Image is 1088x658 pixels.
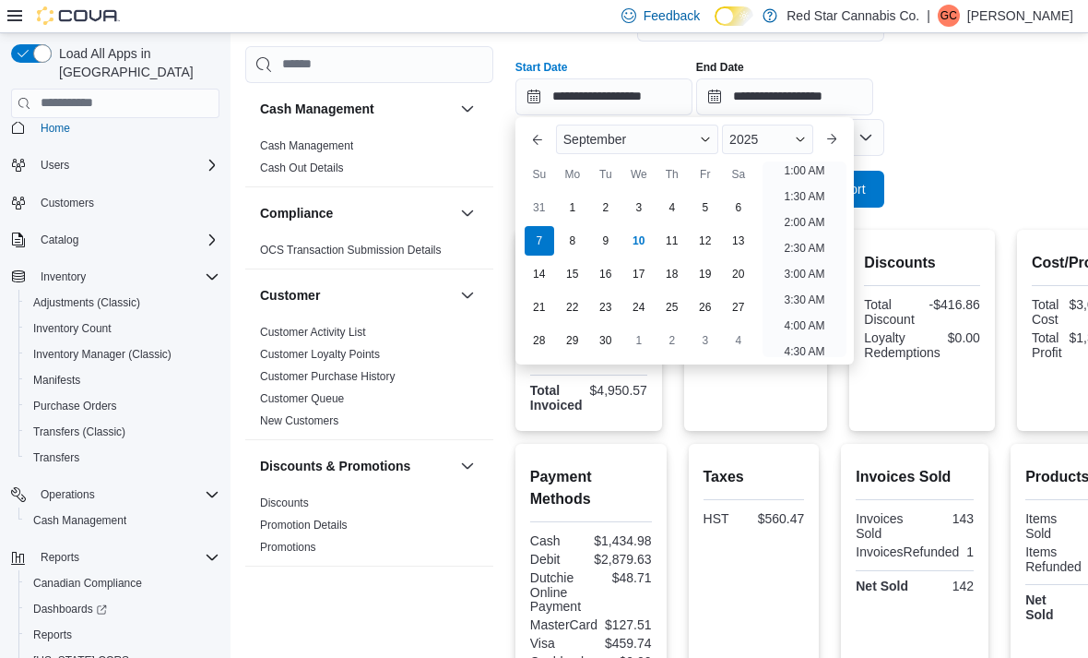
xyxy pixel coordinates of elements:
div: day-21 [525,293,554,322]
button: Inventory [33,266,93,288]
label: Start Date [515,60,568,75]
span: Inventory Manager (Classic) [26,343,219,365]
div: day-15 [558,259,587,289]
div: day-28 [525,326,554,355]
span: September [563,132,626,147]
div: day-12 [691,226,720,256]
button: Open list of options [858,130,873,145]
strong: Net Sold [1025,592,1053,622]
strong: Total Invoiced [530,383,583,413]
a: Cash Management [260,139,353,152]
div: $48.71 [595,570,652,585]
span: Cash Management [26,509,219,532]
a: Home [33,117,77,139]
span: Adjustments (Classic) [26,292,219,314]
p: [PERSON_NAME] [967,5,1073,27]
span: Customers [41,196,94,210]
div: Total Profit [1032,330,1062,360]
span: Inventory Count [33,321,112,336]
a: Customer Queue [260,392,344,405]
span: Home [33,116,219,139]
div: day-2 [591,193,621,222]
span: Transfers (Classic) [33,425,125,439]
span: Dashboards [26,598,219,620]
button: Reports [4,544,227,570]
h2: Taxes [704,466,805,488]
div: Su [525,160,554,189]
div: $4,950.57 [590,383,647,398]
div: Compliance [245,239,493,269]
li: 4:30 AM [776,341,832,363]
div: day-4 [724,326,753,355]
button: Discounts & Promotions [456,455,479,477]
a: Reports [26,624,79,646]
span: Purchase Orders [26,395,219,417]
span: Transfers [26,447,219,469]
div: day-9 [591,226,621,256]
div: day-10 [624,226,654,256]
div: $1,434.98 [594,533,651,548]
div: day-25 [657,293,687,322]
input: Press the down key to enter a popover containing a calendar. Press the escape key to close the po... [515,78,692,115]
span: Cash Management [33,513,126,528]
div: day-29 [558,326,587,355]
div: day-17 [624,259,654,289]
div: InvoicesRefunded [856,544,959,559]
div: day-11 [657,226,687,256]
button: Cash Management [18,508,227,533]
span: Inventory Manager (Classic) [33,347,171,362]
button: Inventory Count [18,316,227,341]
span: Dark Mode [715,26,715,27]
div: Th [657,160,687,189]
div: MasterCard [530,617,597,632]
div: day-19 [691,259,720,289]
span: Users [41,158,69,173]
a: Customer Loyalty Points [260,348,380,361]
span: Dashboards [33,602,107,616]
h3: Cash Management [260,100,374,118]
div: Customer [245,321,493,439]
div: Fr [691,160,720,189]
span: Home [41,121,70,136]
a: New Customers [260,414,338,427]
span: Catalog [33,229,219,251]
div: day-7 [525,226,554,256]
a: Manifests [26,369,88,391]
span: Transfers (Classic) [26,421,219,443]
div: day-2 [657,326,687,355]
button: Transfers (Classic) [18,419,227,445]
p: Red Star Cannabis Co. [786,5,919,27]
button: Customer [456,284,479,306]
span: 2025 [729,132,758,147]
span: Feedback [644,6,700,25]
button: Users [4,152,227,178]
span: Canadian Compliance [33,576,142,591]
h2: Invoices Sold [856,466,974,488]
span: Reports [33,628,72,642]
strong: Net Sold [856,579,908,593]
a: Discounts [260,496,309,509]
div: Loyalty Redemptions [864,330,940,360]
li: 1:00 AM [776,160,832,182]
button: Catalog [33,229,86,251]
span: Operations [33,484,219,506]
div: day-4 [657,193,687,222]
a: Dashboards [18,596,227,622]
div: Visa [530,636,587,651]
button: Transfers [18,445,227,471]
div: day-1 [558,193,587,222]
div: day-1 [624,326,654,355]
button: Canadian Compliance [18,570,227,596]
div: We [624,160,654,189]
button: Discounts & Promotions [260,457,453,475]
div: day-8 [558,226,587,256]
a: Customer Purchase History [260,370,396,383]
div: day-16 [591,259,621,289]
div: Button. Open the month selector. September is currently selected. [556,125,718,154]
a: Adjustments (Classic) [26,292,148,314]
span: Inventory [41,269,86,284]
span: Load All Apps in [GEOGRAPHIC_DATA] [52,44,219,81]
span: Reports [41,550,79,565]
span: Operations [41,487,95,502]
a: Canadian Compliance [26,572,149,594]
